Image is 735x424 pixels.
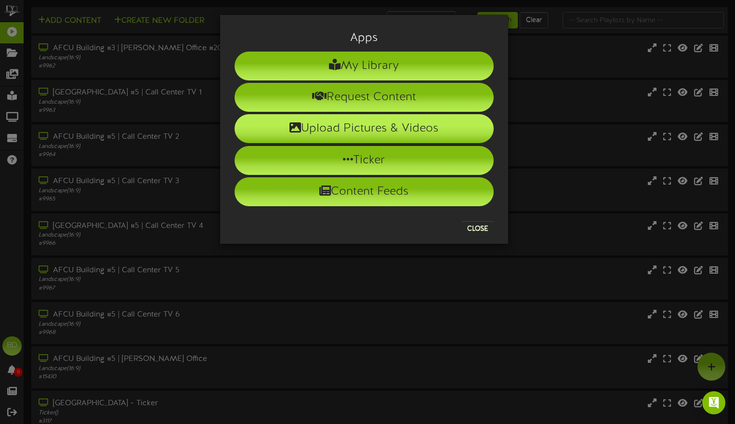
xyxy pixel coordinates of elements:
[235,52,494,80] li: My Library
[235,114,494,143] li: Upload Pictures & Videos
[461,221,494,237] button: Close
[702,391,725,414] div: Open Intercom Messenger
[235,83,494,112] li: Request Content
[235,32,494,44] h3: Apps
[235,146,494,175] li: Ticker
[235,177,494,206] li: Content Feeds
